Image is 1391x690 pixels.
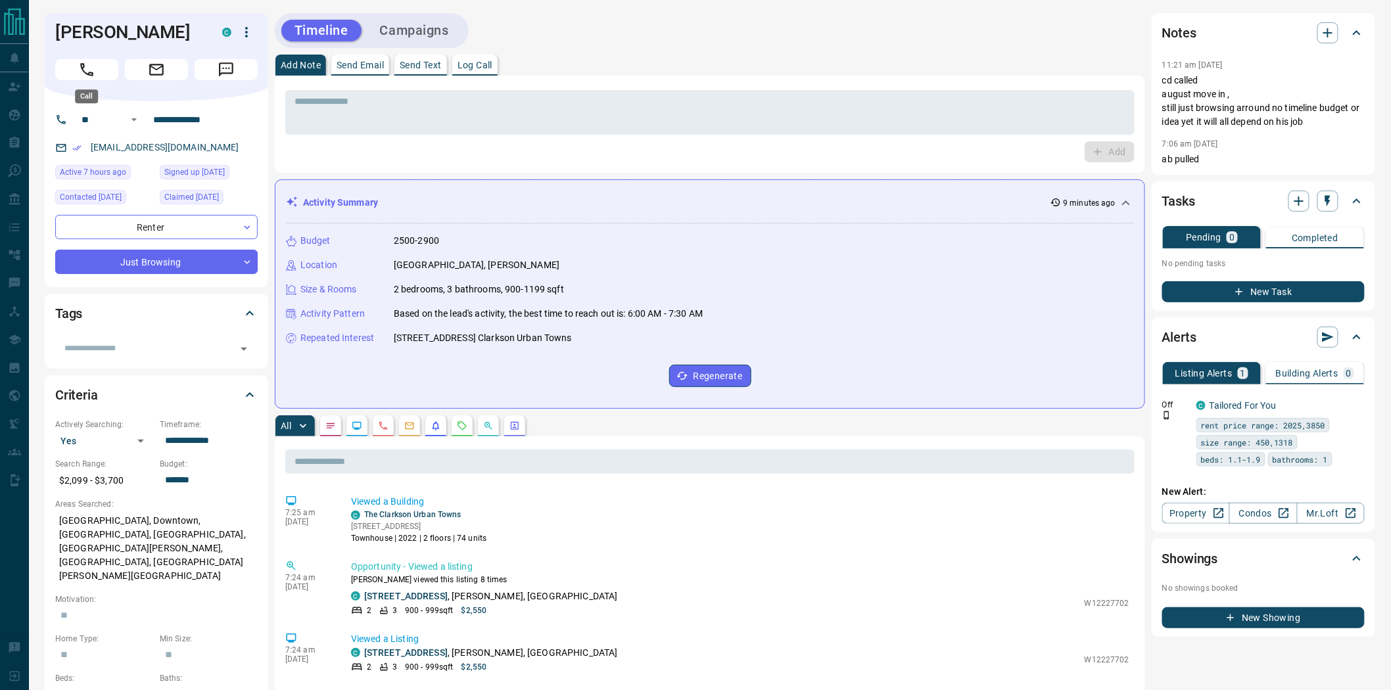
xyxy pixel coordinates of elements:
[1162,607,1365,628] button: New Showing
[285,573,331,582] p: 7:24 am
[461,605,487,616] p: $2,550
[394,307,703,321] p: Based on the lead's activity, the best time to reach out is: 6:00 AM - 7:30 AM
[1162,254,1365,273] p: No pending tasks
[1085,597,1129,609] p: W12227702
[55,215,258,239] div: Renter
[55,593,258,605] p: Motivation:
[160,190,258,208] div: Fri May 23 2025
[1085,654,1129,666] p: W12227702
[367,20,462,41] button: Campaigns
[285,655,331,664] p: [DATE]
[55,298,258,329] div: Tags
[160,633,258,645] p: Min Size:
[1186,233,1221,242] p: Pending
[1175,369,1233,378] p: Listing Alerts
[351,574,1129,586] p: [PERSON_NAME] viewed this listing 8 times
[364,510,461,519] a: The Clarkson Urban Towns
[160,165,258,183] div: Tue May 20 2025
[1162,74,1365,129] p: cd called august move in , still just browsing arround no timeline budget or idea yet it will all...
[55,419,153,430] p: Actively Searching:
[285,517,331,526] p: [DATE]
[55,59,118,80] span: Call
[1162,191,1195,212] h2: Tasks
[55,510,258,587] p: [GEOGRAPHIC_DATA], Downtown, [GEOGRAPHIC_DATA], [GEOGRAPHIC_DATA], [GEOGRAPHIC_DATA][PERSON_NAME]...
[431,421,441,431] svg: Listing Alerts
[55,672,153,684] p: Beds:
[1162,399,1189,411] p: Off
[1162,17,1365,49] div: Notes
[1162,543,1365,574] div: Showings
[364,591,448,601] a: [STREET_ADDRESS]
[378,421,389,431] svg: Calls
[1162,281,1365,302] button: New Task
[1162,327,1196,348] h2: Alerts
[60,191,122,204] span: Contacted [DATE]
[405,605,453,616] p: 900 - 999 sqft
[164,191,219,204] span: Claimed [DATE]
[394,283,564,296] p: 2 bedrooms, 3 bathrooms, 900-1199 sqft
[55,498,258,510] p: Areas Searched:
[367,661,371,673] p: 2
[1162,185,1365,217] div: Tasks
[1210,400,1277,411] a: Tailored For You
[1162,582,1365,594] p: No showings booked
[1346,369,1352,378] p: 0
[160,458,258,470] p: Budget:
[1162,485,1365,499] p: New Alert:
[1240,369,1246,378] p: 1
[1201,419,1325,432] span: rent price range: 2025,3850
[1162,139,1218,149] p: 7:06 am [DATE]
[55,190,153,208] div: Wed Jun 25 2025
[300,283,357,296] p: Size & Rooms
[394,331,572,345] p: [STREET_ADDRESS] Clarkson Urban Towns
[300,258,337,272] p: Location
[1201,436,1293,449] span: size range: 450,1318
[1276,369,1338,378] p: Building Alerts
[404,421,415,431] svg: Emails
[337,60,384,70] p: Send Email
[1292,233,1338,242] p: Completed
[303,196,378,210] p: Activity Summary
[55,430,153,451] div: Yes
[281,60,321,70] p: Add Note
[1162,411,1171,420] svg: Push Notification Only
[281,20,362,41] button: Timeline
[461,661,487,673] p: $2,550
[325,421,336,431] svg: Notes
[222,28,231,37] div: condos.ca
[285,582,331,591] p: [DATE]
[351,591,360,601] div: condos.ca
[1196,401,1206,410] div: condos.ca
[458,60,492,70] p: Log Call
[351,520,486,532] p: [STREET_ADDRESS]
[1162,22,1196,43] h2: Notes
[285,645,331,655] p: 7:24 am
[281,421,291,430] p: All
[1162,321,1365,353] div: Alerts
[1297,503,1365,524] a: Mr.Loft
[364,589,618,603] p: , [PERSON_NAME], [GEOGRAPHIC_DATA]
[160,419,258,430] p: Timeframe:
[286,191,1134,215] div: Activity Summary9 minutes ago
[1162,60,1223,70] p: 11:21 am [DATE]
[1229,233,1235,242] p: 0
[1162,503,1230,524] a: Property
[160,672,258,684] p: Baths:
[126,112,142,127] button: Open
[55,470,153,492] p: $2,099 - $3,700
[509,421,520,431] svg: Agent Actions
[367,605,371,616] p: 2
[285,508,331,517] p: 7:25 am
[1064,197,1116,209] p: 9 minutes ago
[351,648,360,657] div: condos.ca
[75,89,98,103] div: Call
[394,234,439,248] p: 2500-2900
[235,340,253,358] button: Open
[364,646,618,660] p: , [PERSON_NAME], [GEOGRAPHIC_DATA]
[55,303,82,324] h2: Tags
[55,165,153,183] div: Mon Aug 18 2025
[300,307,365,321] p: Activity Pattern
[351,632,1129,646] p: Viewed a Listing
[60,166,126,179] span: Active 7 hours ago
[1162,152,1365,166] p: ab pulled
